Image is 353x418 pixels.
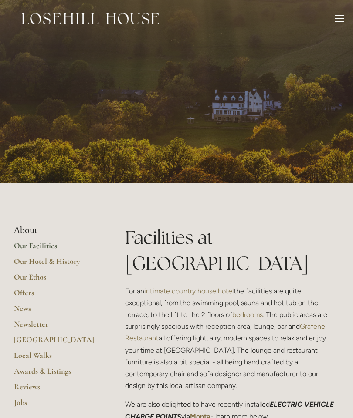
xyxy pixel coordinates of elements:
a: Offers [14,288,97,303]
a: Local Walks [14,351,97,366]
a: Jobs [14,398,97,413]
a: bedrooms [232,310,263,319]
p: For an the facilities are quite exceptional, from the swimming pool, sauna and hot tub on the ter... [125,285,339,392]
a: Our Facilities [14,241,97,256]
li: About [14,225,97,236]
a: Reviews [14,382,97,398]
a: Our Ethos [14,272,97,288]
a: intimate country house hotel [144,287,234,295]
a: Newsletter [14,319,97,335]
h1: Facilities at [GEOGRAPHIC_DATA] [125,225,339,276]
a: Awards & Listings [14,366,97,382]
a: News [14,303,97,319]
img: Losehill House [22,13,159,24]
a: [GEOGRAPHIC_DATA] [14,335,97,351]
a: Our Hotel & History [14,256,97,272]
